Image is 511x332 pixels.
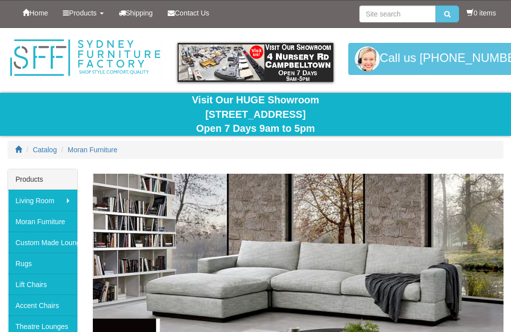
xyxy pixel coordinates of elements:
[111,0,161,25] a: Shipping
[7,38,163,78] img: Sydney Furniture Factory
[68,146,118,154] a: Moran Furniture
[8,190,77,211] a: Living Room
[160,0,217,25] a: Contact Us
[55,0,111,25] a: Products
[178,43,333,82] img: showroom.gif
[8,169,77,190] div: Products
[7,93,504,136] div: Visit Our HUGE Showroom [STREET_ADDRESS] Open 7 Days 9am to 5pm
[175,9,209,17] span: Contact Us
[8,232,77,253] a: Custom Made Lounges
[8,253,77,274] a: Rugs
[8,295,77,316] a: Accent Chairs
[33,146,57,154] a: Catalog
[8,274,77,295] a: Lift Chairs
[126,9,153,17] span: Shipping
[467,8,496,18] li: 0 items
[8,211,77,232] a: Moran Furniture
[69,9,96,17] span: Products
[359,5,436,22] input: Site search
[29,9,48,17] span: Home
[15,0,55,25] a: Home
